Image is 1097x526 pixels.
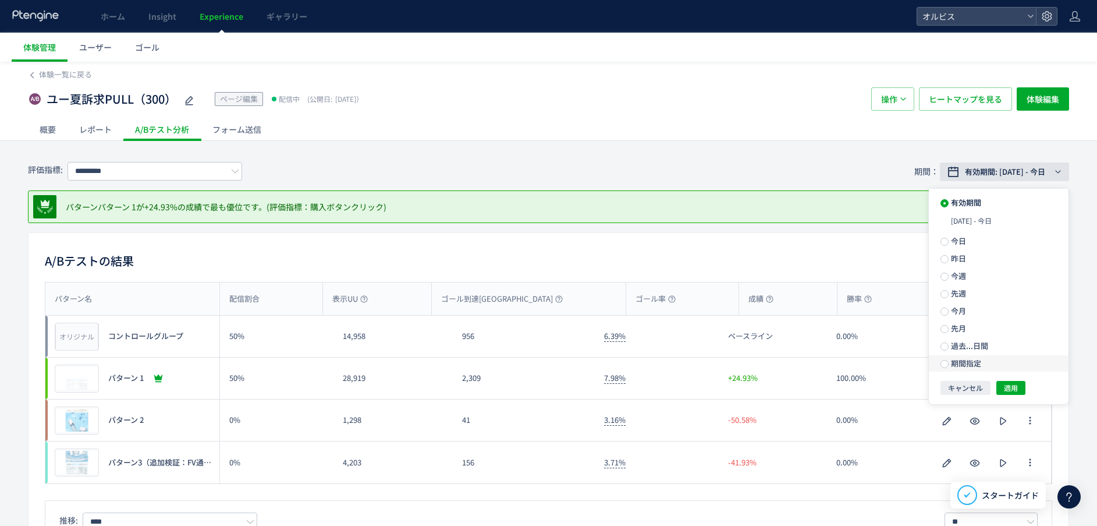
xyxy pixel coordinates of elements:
img: 334de135c628a3f780958d16351e08c51753873929224.jpeg [55,365,98,392]
span: キャンセル [948,381,983,395]
span: 適用 [1004,381,1018,395]
span: 先月 [949,323,966,334]
span: 勝率 [847,294,872,305]
span: 昨日 [949,253,966,264]
span: -50.58% [728,415,757,426]
div: 0% [220,400,333,441]
span: +24.93% [728,373,758,384]
span: 配信中 [279,93,300,105]
span: [DATE]） [304,94,363,104]
button: キャンセル [940,381,991,395]
span: 評価指標: [28,164,63,175]
div: レポート [68,118,123,141]
div: 0.00% [827,316,935,357]
h2: A/Bテストの結果 [45,252,134,270]
span: 操作 [881,87,897,111]
span: 成績 [748,294,773,305]
img: 334de135c628a3f780958d16351e08c51753873929219.jpeg [55,407,98,434]
span: 7.98% [604,372,626,384]
div: 156 [453,442,595,483]
span: パターン名 [55,294,92,305]
div: 0.00% [827,442,935,483]
span: 表示UU [332,294,368,305]
span: ページ編集 [220,93,258,104]
img: 334de135c628a3f780958d16351e08c51753873929223.jpeg [55,449,98,476]
div: フォーム送信 [201,118,273,141]
span: 体験編集 [1027,87,1059,111]
span: -41.93% [728,457,757,468]
span: 有効期間 [949,197,981,208]
span: 今日 [949,235,966,246]
div: 28,919 [333,358,453,399]
span: 今月 [949,305,966,316]
span: 推移: [59,514,78,526]
span: 有効期間: [DATE] - 今日 [965,166,1045,178]
span: ユーザー [79,41,112,53]
button: 操作 [871,87,914,111]
span: ギャラリー [267,10,307,22]
span: 3.71% [604,457,626,468]
div: 50% [220,358,333,399]
div: 956 [453,316,595,357]
button: 適用 [996,381,1025,395]
div: 50% [220,316,333,357]
div: [DATE] - 今日 [929,211,1068,232]
span: 体験一覧に戻る [39,69,92,80]
div: 1,298 [333,400,453,441]
div: 14,958 [333,316,453,357]
button: 体験編集 [1017,87,1069,111]
span: ゴール到達[GEOGRAPHIC_DATA] [441,294,563,305]
span: 期間指定 [949,358,981,369]
div: 4,203 [333,442,453,483]
span: 今週 [949,270,966,281]
div: 0.00% [827,400,935,441]
button: 有効期間: [DATE] - 今日 [940,163,1069,181]
span: 先週 [949,288,966,299]
button: ヒートマップを見る [919,87,1012,111]
span: パターン3（追加検証：FV通常LP＋使用方法ブロック追加） [108,457,213,468]
span: パターン 2 [108,415,144,426]
span: (公開日: [307,94,332,104]
span: 体験管理 [23,41,56,53]
span: 配信割合 [229,294,260,305]
div: オリジナル [55,323,98,351]
span: ユー夏訴求PULL（300） [47,91,176,108]
span: 過去...日間 [949,340,988,351]
span: Insight [148,10,176,22]
span: ゴール [135,41,159,53]
span: 6.39% [604,330,626,342]
span: Experience [200,10,243,22]
div: 概要 [28,118,68,141]
span: ヒートマップを見る [929,87,1002,111]
div: 100.00% [827,358,935,399]
div: 2,309 [453,358,595,399]
span: 期間： [914,162,939,181]
span: ゴール率 [636,294,676,305]
span: パターンパターン 1が+24.93%の成績で最も優位です。(評価指標：購入ボタンクリック) [66,201,386,213]
span: スタートガイド [982,489,1039,502]
span: ベースライン [728,331,773,342]
span: 3.16% [604,414,626,426]
span: オルビス [919,8,1023,25]
div: A/Bテスト分析 [123,118,201,141]
span: パターン 1 [108,373,144,384]
div: 0% [220,442,333,483]
span: ホーム [101,10,125,22]
span: コントロールグループ [108,331,183,342]
div: 41 [453,400,595,441]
